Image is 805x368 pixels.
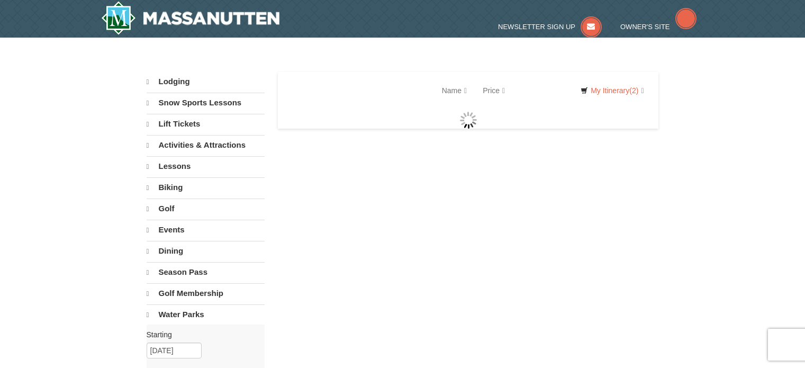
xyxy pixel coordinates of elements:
[147,114,265,134] a: Lift Tickets
[147,93,265,113] a: Snow Sports Lessons
[147,329,257,340] label: Starting
[147,135,265,155] a: Activities & Attractions
[574,83,650,98] a: My Itinerary(2)
[147,220,265,240] a: Events
[101,1,280,35] a: Massanutten Resort
[434,80,475,101] a: Name
[620,23,697,31] a: Owner's Site
[620,23,670,31] span: Owner's Site
[147,177,265,198] a: Biking
[147,304,265,325] a: Water Parks
[629,86,638,95] span: (2)
[147,241,265,261] a: Dining
[147,199,265,219] a: Golf
[147,72,265,92] a: Lodging
[101,1,280,35] img: Massanutten Resort Logo
[475,80,513,101] a: Price
[498,23,602,31] a: Newsletter Sign Up
[498,23,575,31] span: Newsletter Sign Up
[147,262,265,282] a: Season Pass
[460,112,477,129] img: wait gif
[147,156,265,176] a: Lessons
[147,283,265,303] a: Golf Membership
